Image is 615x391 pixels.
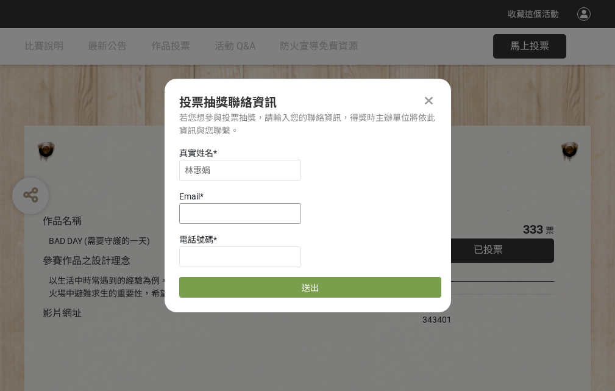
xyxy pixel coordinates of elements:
[474,244,503,256] span: 已投票
[179,112,436,137] div: 若您想參與投票抽獎，請輸入您的聯絡資訊，得獎時主辦單位將依此資訊與您聯繫。
[215,40,255,52] span: 活動 Q&A
[24,28,63,65] a: 比賽說明
[546,226,554,235] span: 票
[179,148,213,158] span: 真實姓名
[179,192,200,201] span: Email
[179,277,441,298] button: 送出
[280,28,358,65] a: 防火宣導免費資源
[88,40,127,52] span: 最新公告
[523,222,543,237] span: 333
[215,28,255,65] a: 活動 Q&A
[43,215,82,227] span: 作品名稱
[455,301,516,313] iframe: Facebook Share
[179,235,213,245] span: 電話號碼
[151,28,190,65] a: 作品投票
[280,40,358,52] span: 防火宣導免費資源
[88,28,127,65] a: 最新公告
[49,274,386,300] div: 以生活中時常遇到的經驗為例，透過對比的方式宣傳住宅用火災警報器、家庭逃生計畫及火場中避難求生的重要性，希望透過趣味的短影音讓更多人認識到更多的防火觀念。
[508,9,559,19] span: 收藏這個活動
[43,255,130,267] span: 參賽作品之設計理念
[493,34,566,59] button: 馬上投票
[510,40,549,52] span: 馬上投票
[179,93,436,112] div: 投票抽獎聯絡資訊
[43,307,82,319] span: 影片網址
[151,40,190,52] span: 作品投票
[24,40,63,52] span: 比賽說明
[49,235,386,248] div: BAD DAY (需要守護的一天)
